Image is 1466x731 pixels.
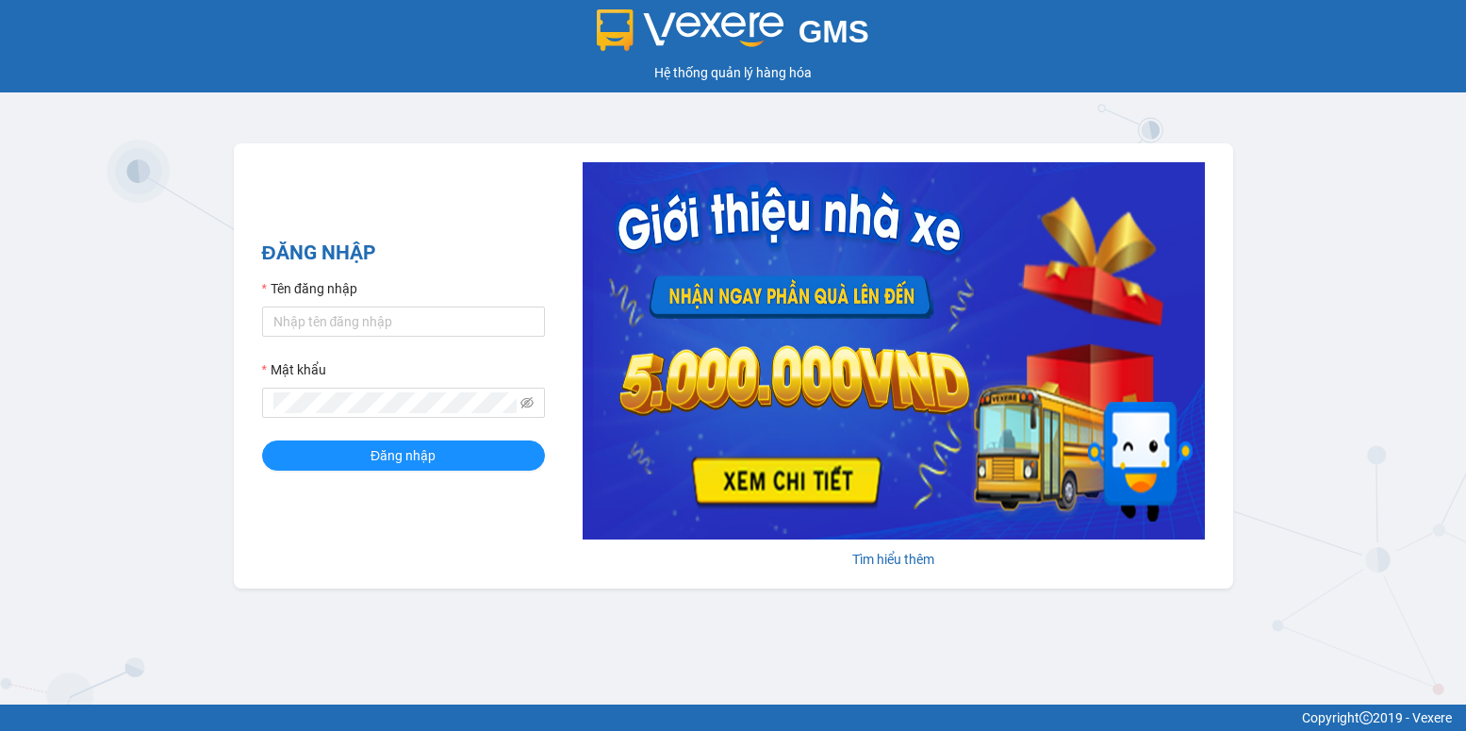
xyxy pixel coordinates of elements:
span: GMS [799,14,869,49]
span: eye-invisible [520,396,534,409]
span: Đăng nhập [371,445,436,466]
span: copyright [1359,711,1373,724]
div: Tìm hiểu thêm [583,549,1205,570]
a: GMS [597,28,869,43]
input: Tên đăng nhập [262,307,545,337]
label: Tên đăng nhập [262,278,357,299]
img: banner-0 [583,162,1205,540]
div: Copyright 2019 - Vexere [14,707,1452,728]
input: Mật khẩu [273,392,517,413]
img: logo 2 [597,9,783,51]
label: Mật khẩu [262,359,326,380]
div: Hệ thống quản lý hàng hóa [5,62,1461,83]
h2: ĐĂNG NHẬP [262,238,545,269]
button: Đăng nhập [262,440,545,471]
